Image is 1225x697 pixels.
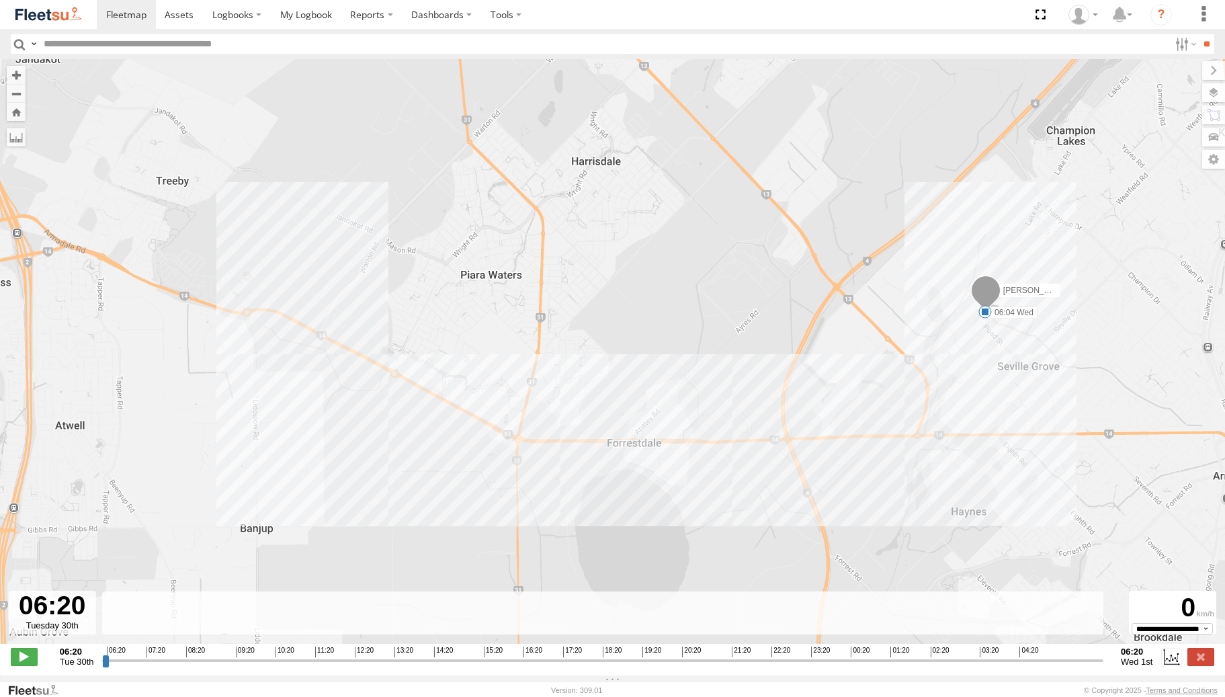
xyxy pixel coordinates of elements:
strong: 06:20 [60,647,94,657]
div: Version: 309.01 [551,686,602,694]
span: 16:20 [523,647,542,657]
span: 09:20 [236,647,255,657]
span: 21:20 [732,647,751,657]
i: ? [1150,4,1172,26]
span: 22:20 [771,647,790,657]
strong: 06:20 [1121,647,1152,657]
span: 02:20 [931,647,949,657]
div: 0 [1131,593,1214,623]
span: 23:20 [811,647,830,657]
a: Visit our Website [7,684,69,697]
span: 13:20 [394,647,413,657]
span: 14:20 [434,647,453,657]
label: Map Settings [1202,150,1225,169]
span: 20:20 [682,647,701,657]
span: [PERSON_NAME] - 1HSL057 - 0432 500 936 [1003,286,1166,295]
label: 06:04 Wed [985,306,1038,319]
span: 12:20 [355,647,374,657]
img: fleetsu-logo-horizontal.svg [13,5,83,24]
span: 01:20 [890,647,909,657]
span: Tue 30th Sep 2025 [60,657,94,667]
span: 11:20 [315,647,334,657]
label: Search Query [28,34,39,54]
span: 08:20 [186,647,205,657]
label: Search Filter Options [1170,34,1199,54]
span: 03:20 [980,647,999,657]
span: 10:20 [276,647,294,657]
div: © Copyright 2025 - [1084,686,1218,694]
span: 06:20 [107,647,126,657]
div: Brodie Richardson [1064,5,1103,25]
button: Zoom in [7,66,26,84]
span: 07:20 [146,647,165,657]
a: Terms and Conditions [1146,686,1218,694]
span: 00:20 [851,647,870,657]
span: 15:20 [484,647,503,657]
span: Wed 1st Oct 2025 [1121,657,1152,667]
span: 17:20 [563,647,582,657]
button: Zoom Home [7,103,26,121]
label: Measure [7,128,26,147]
label: Close [1187,648,1214,665]
span: 19:20 [642,647,661,657]
label: Play/Stop [11,648,38,665]
button: Zoom out [7,84,26,103]
span: 04:20 [1019,647,1038,657]
span: 18:20 [603,647,622,657]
